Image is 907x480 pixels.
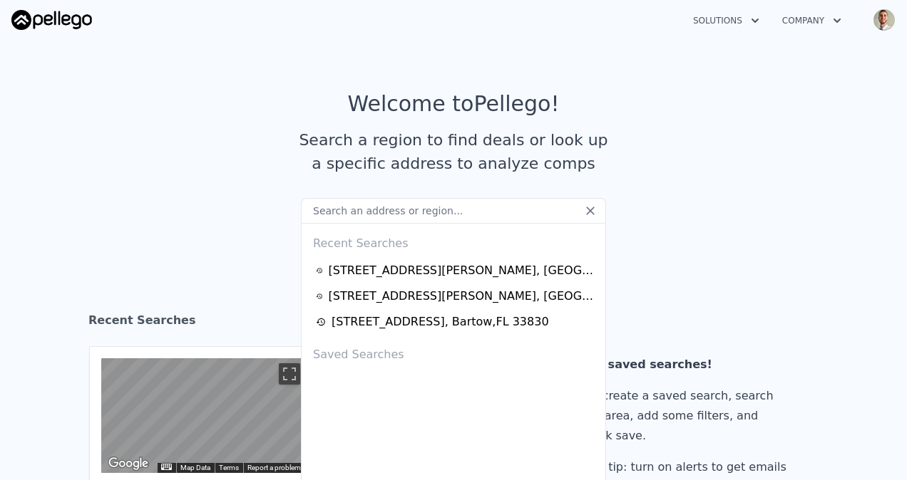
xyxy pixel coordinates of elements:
img: Google [105,454,152,473]
div: Map [101,358,305,473]
div: Welcome to Pellego ! [348,91,560,117]
a: [STREET_ADDRESS][PERSON_NAME], [GEOGRAPHIC_DATA],FL 33880 [316,288,595,305]
img: avatar [873,9,896,31]
img: Pellego [11,10,92,30]
a: Open this area in Google Maps (opens a new window) [105,454,152,473]
a: Terms (opens in new tab) [219,464,239,471]
a: Report a problem [247,464,301,471]
button: Toggle fullscreen view [279,363,300,385]
div: Street View [101,358,305,473]
button: Keyboard shortcuts [161,464,171,470]
button: Company [771,8,853,33]
div: [STREET_ADDRESS][PERSON_NAME] , [GEOGRAPHIC_DATA] , FL 33880 [329,288,595,305]
div: [STREET_ADDRESS][PERSON_NAME] , [GEOGRAPHIC_DATA] , FL 33830 [329,262,595,279]
div: To create a saved search, search an area, add some filters, and click save. [587,386,792,446]
a: [STREET_ADDRESS], Bartow,FL 33830 [316,313,595,330]
div: No saved searches! [587,355,792,375]
a: [STREET_ADDRESS][PERSON_NAME], [GEOGRAPHIC_DATA],FL 33830 [316,262,595,279]
div: Search a region to find deals or look up a specific address to analyze comps [294,128,613,175]
div: Recent Searches [307,224,600,258]
div: Saved Searches [307,335,600,369]
input: Search an address or region... [301,198,606,224]
div: [STREET_ADDRESS] , Bartow , FL 33830 [332,313,549,330]
div: Recent Searches [88,301,819,346]
button: Solutions [682,8,771,33]
button: Map Data [180,463,210,473]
